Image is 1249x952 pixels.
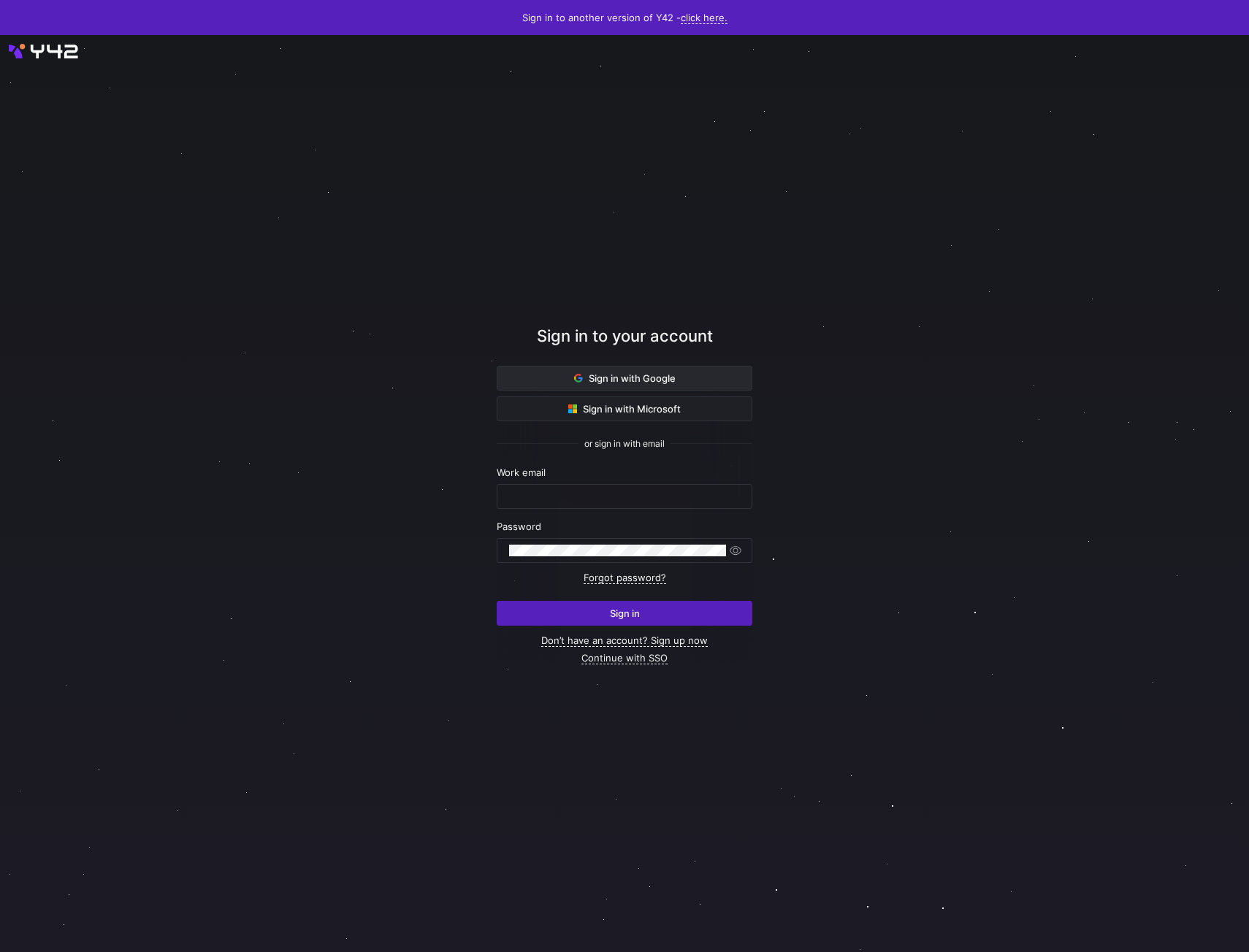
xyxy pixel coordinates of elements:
[497,324,752,366] div: Sign in to your account
[497,467,546,478] span: Work email
[497,601,752,626] button: Sign in
[681,12,727,24] a: click here.
[497,366,752,391] button: Sign in with Google
[581,652,668,664] a: Continue with SSO
[584,572,666,584] a: Forgot password?
[497,396,752,421] button: Sign in with Microsoft
[574,372,676,384] span: Sign in with Google
[610,607,640,619] span: Sign in
[568,403,681,415] span: Sign in with Microsoft
[584,439,665,449] span: or sign in with email
[541,634,708,647] a: Don’t have an account? Sign up now
[497,521,541,532] span: Password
